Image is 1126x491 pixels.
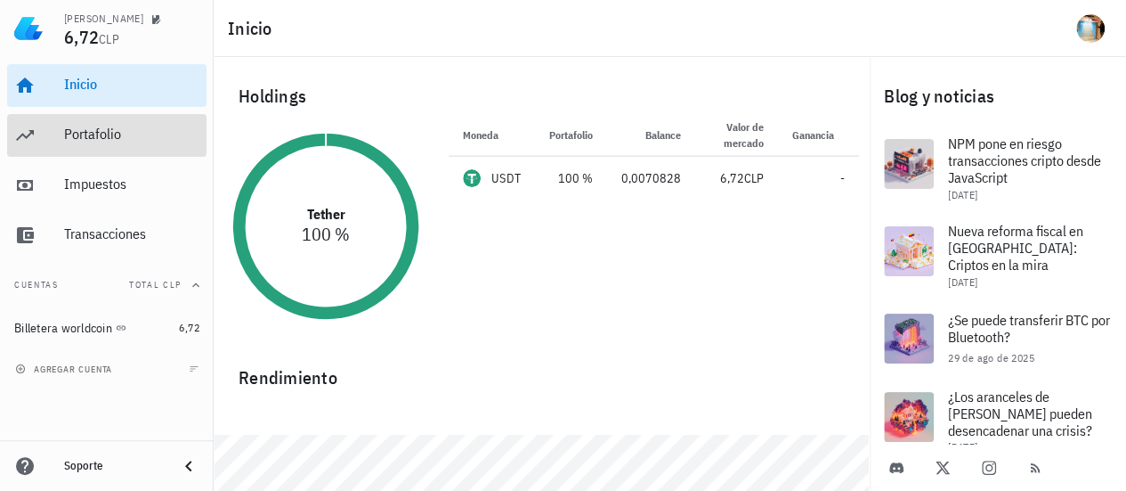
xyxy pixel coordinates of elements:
[549,169,593,188] div: 100 %
[449,114,535,157] th: Moneda
[535,114,607,157] th: Portafolio
[7,214,207,257] a: Transacciones
[870,125,1126,212] a: NPM pone en riesgo transacciones cripto desde JavaScript [DATE]
[870,299,1126,378] a: ¿Se puede transferir BTC por Bluetooth? 29 de ago de 2025
[621,169,681,188] div: 0,0070828
[7,64,207,107] a: Inicio
[64,12,143,26] div: [PERSON_NAME]
[64,25,99,49] span: 6,72
[463,169,481,187] div: USDT-icon
[64,126,199,143] div: Portafolio
[7,264,207,307] button: CuentasTotal CLP
[840,170,845,186] span: -
[14,321,112,336] div: Billetera worldcoin
[792,128,845,142] span: Ganancia
[1076,14,1105,43] div: avatar
[228,14,279,43] h1: Inicio
[948,388,1092,439] span: ¿Los aranceles de [PERSON_NAME] pueden desencadenar una crisis?
[948,275,977,289] span: [DATE]
[948,351,1034,364] span: 29 de ago de 2025
[948,222,1083,274] span: Nueva reforma fiscal en [GEOGRAPHIC_DATA]: Criptos en la mira
[491,169,521,187] div: USDT
[99,31,119,47] span: CLP
[720,170,744,186] span: 6,72
[870,378,1126,465] a: ¿Los aranceles de [PERSON_NAME] pueden desencadenar una crisis? [DATE]
[11,360,120,378] button: agregar cuenta
[695,114,778,157] th: Valor de mercado
[870,212,1126,299] a: Nueva reforma fiscal en [GEOGRAPHIC_DATA]: Criptos en la mira [DATE]
[607,114,695,157] th: Balance
[7,114,207,157] a: Portafolio
[64,176,199,192] div: Impuestos
[224,349,859,392] div: Rendimiento
[744,170,764,186] span: CLP
[64,76,199,93] div: Inicio
[948,135,1101,186] span: NPM pone en riesgo transacciones cripto desde JavaScript
[7,164,207,207] a: Impuestos
[870,68,1126,125] div: Blog y noticias
[224,68,859,125] div: Holdings
[948,188,977,201] span: [DATE]
[19,364,112,375] span: agregar cuenta
[14,14,43,43] img: LedgiFi
[64,225,199,242] div: Transacciones
[179,321,199,334] span: 6,72
[948,311,1110,346] span: ¿Se puede transferir BTC por Bluetooth?
[64,459,164,473] div: Soporte
[7,307,207,349] a: Billetera worldcoin 6,72
[129,279,182,291] span: Total CLP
